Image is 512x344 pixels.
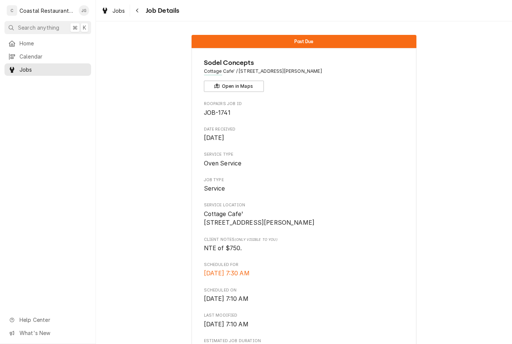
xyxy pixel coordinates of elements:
[204,101,404,107] span: Roopairs Job ID
[18,24,59,32] span: Search anything
[204,202,404,227] div: Service Location
[204,159,404,168] span: Service Type
[204,134,225,141] span: [DATE]
[294,39,313,44] span: Past Due
[204,210,404,227] span: Service Location
[204,58,404,92] div: Client Information
[204,312,404,318] span: Last Modified
[204,108,404,117] span: Roopairs Job ID
[204,262,404,278] div: Scheduled For
[204,287,404,303] div: Scheduled On
[72,24,78,32] span: ⌘
[19,66,87,74] span: Jobs
[204,338,404,344] span: Estimated Job Duration
[4,327,91,339] a: Go to What's New
[204,134,404,143] span: Date Received
[144,6,180,16] span: Job Details
[204,160,242,167] span: Oven Service
[204,152,404,168] div: Service Type
[204,202,404,208] span: Service Location
[204,210,315,227] span: Cottage Cafe' [STREET_ADDRESS][PERSON_NAME]
[19,7,75,15] div: Coastal Restaurant Repair
[204,321,249,328] span: [DATE] 7:10 AM
[19,316,87,324] span: Help Center
[204,58,404,68] span: Name
[19,39,87,47] span: Home
[4,50,91,63] a: Calendar
[204,270,250,277] span: [DATE] 7:30 AM
[204,185,225,192] span: Service
[7,5,17,16] div: C
[204,269,404,278] span: Scheduled For
[204,177,404,183] span: Job Type
[4,63,91,76] a: Jobs
[204,101,404,117] div: Roopairs Job ID
[204,320,404,329] span: Last Modified
[19,329,87,337] span: What's New
[204,287,404,293] span: Scheduled On
[112,7,125,15] span: Jobs
[204,81,264,92] button: Open in Maps
[204,245,242,252] span: NTE of $750.
[4,37,91,50] a: Home
[235,237,277,242] span: (Only Visible to You)
[19,53,87,60] span: Calendar
[132,5,144,17] button: Navigate back
[204,126,404,132] span: Date Received
[192,35,416,48] div: Status
[204,177,404,193] div: Job Type
[204,237,404,243] span: Client Notes
[204,68,404,75] span: Address
[204,244,404,253] span: [object Object]
[204,262,404,268] span: Scheduled For
[204,295,249,302] span: [DATE] 7:10 AM
[204,152,404,158] span: Service Type
[83,24,86,32] span: K
[204,237,404,253] div: [object Object]
[204,294,404,303] span: Scheduled On
[4,314,91,326] a: Go to Help Center
[79,5,89,16] div: JG
[79,5,89,16] div: James Gatton's Avatar
[4,21,91,34] button: Search anything⌘K
[204,184,404,193] span: Job Type
[204,109,231,116] span: JOB-1741
[204,126,404,143] div: Date Received
[98,5,128,17] a: Jobs
[204,312,404,329] div: Last Modified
